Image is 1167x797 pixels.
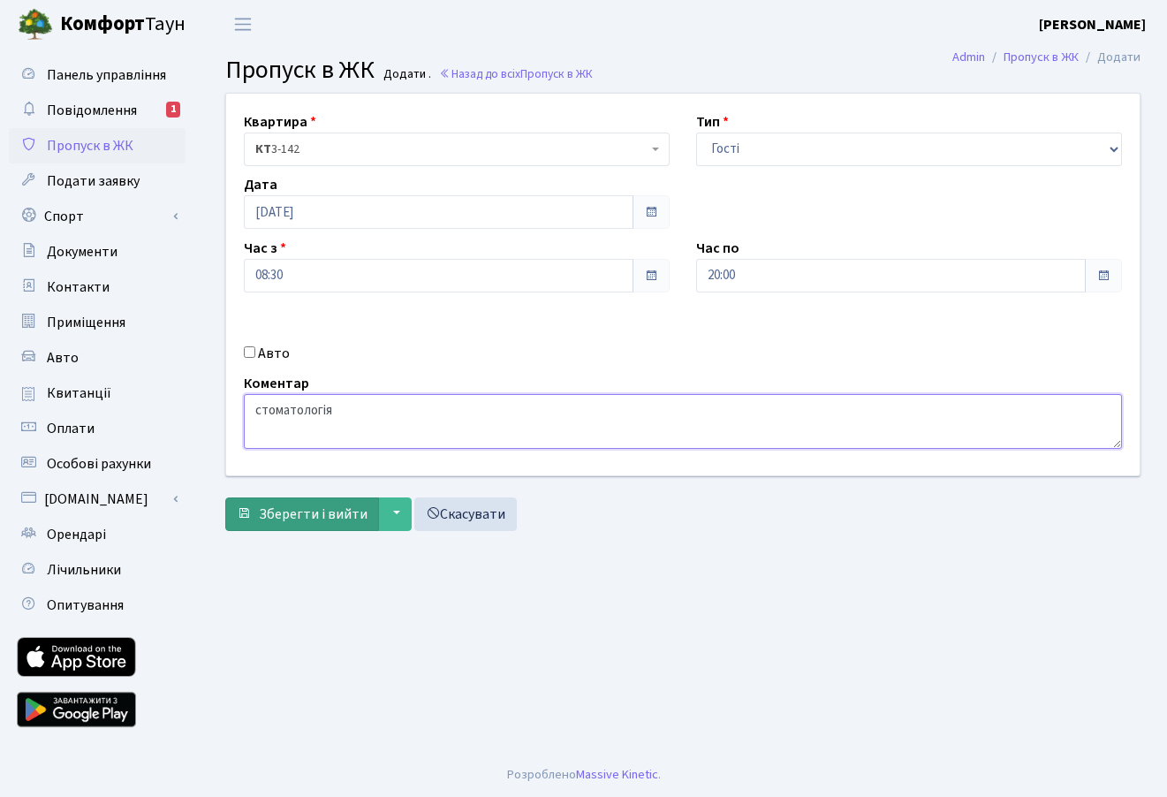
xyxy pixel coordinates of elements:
[225,52,375,87] span: Пропуск в ЖК
[255,140,648,158] span: <b>КТ</b>&nbsp;&nbsp;&nbsp;&nbsp;3-142
[9,234,186,269] a: Документи
[259,505,368,524] span: Зберегти і вийти
[9,517,186,552] a: Орендарі
[18,7,53,42] img: logo.png
[255,140,271,158] b: КТ
[221,10,265,39] button: Переключити навігацію
[244,373,309,394] label: Коментар
[9,482,186,517] a: [DOMAIN_NAME]
[47,242,117,262] span: Документи
[9,163,186,199] a: Подати заявку
[9,305,186,340] a: Приміщення
[225,497,379,531] button: Зберегти і вийти
[696,111,729,133] label: Тип
[9,411,186,446] a: Оплати
[9,128,186,163] a: Пропуск в ЖК
[9,588,186,623] a: Опитування
[696,238,739,259] label: Час по
[47,560,121,580] span: Лічильники
[244,238,286,259] label: Час з
[60,10,186,40] span: Таун
[9,199,186,234] a: Спорт
[244,133,670,166] span: <b>КТ</b>&nbsp;&nbsp;&nbsp;&nbsp;3-142
[47,101,137,120] span: Повідомлення
[507,765,661,785] div: Розроблено .
[439,65,593,82] a: Назад до всіхПропуск в ЖК
[47,383,111,403] span: Квитанції
[1039,15,1146,34] b: [PERSON_NAME]
[47,348,79,368] span: Авто
[47,277,110,297] span: Контакти
[380,67,431,82] small: Додати .
[9,57,186,93] a: Панель управління
[244,111,316,133] label: Квартира
[9,446,186,482] a: Особові рахунки
[1039,14,1146,35] a: [PERSON_NAME]
[520,65,593,82] span: Пропуск в ЖК
[47,454,151,474] span: Особові рахунки
[1079,48,1140,67] li: Додати
[258,343,290,364] label: Авто
[926,39,1167,76] nav: breadcrumb
[60,10,145,38] b: Комфорт
[9,376,186,411] a: Квитанції
[414,497,517,531] a: Скасувати
[47,171,140,191] span: Подати заявку
[9,93,186,128] a: Повідомлення1
[9,340,186,376] a: Авто
[9,269,186,305] a: Контакти
[9,552,186,588] a: Лічильники
[47,136,133,156] span: Пропуск в ЖК
[47,419,95,438] span: Оплати
[244,174,277,195] label: Дата
[47,596,124,615] span: Опитування
[1004,48,1079,66] a: Пропуск в ЖК
[166,102,180,118] div: 1
[952,48,985,66] a: Admin
[47,313,125,332] span: Приміщення
[47,65,166,85] span: Панель управління
[47,525,106,544] span: Орендарі
[576,765,658,784] a: Massive Kinetic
